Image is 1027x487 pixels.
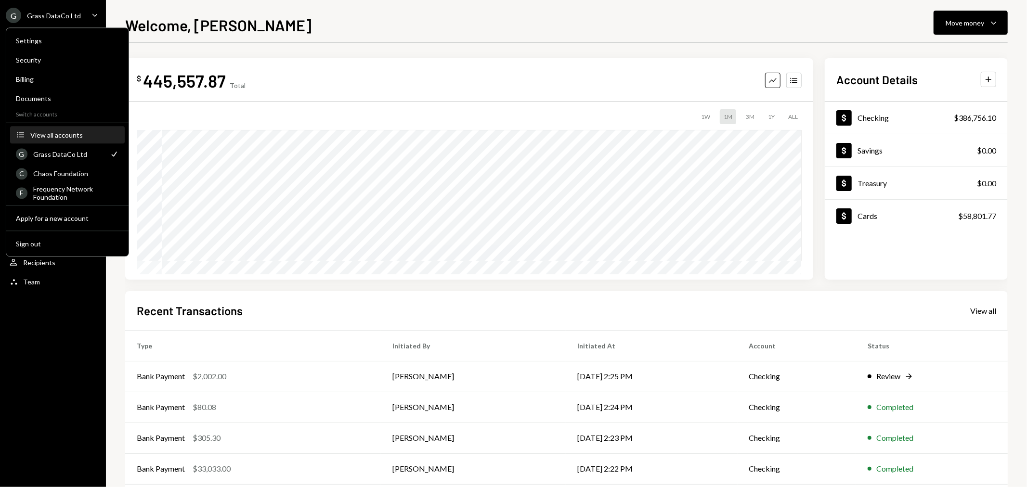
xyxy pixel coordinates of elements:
[10,165,125,182] a: CChaos Foundation
[825,134,1008,167] a: Savings$0.00
[738,453,857,484] td: Checking
[16,75,119,83] div: Billing
[566,453,737,484] td: [DATE] 2:22 PM
[876,401,913,413] div: Completed
[16,94,119,103] div: Documents
[33,169,119,178] div: Chaos Foundation
[125,330,381,361] th: Type
[16,187,27,199] div: F
[825,200,1008,232] a: Cards$58,801.77
[33,150,104,158] div: Grass DataCo Ltd
[6,8,21,23] div: G
[193,432,221,444] div: $305.30
[970,305,996,316] a: View all
[10,184,125,201] a: FFrequency Network Foundation
[10,210,125,227] button: Apply for a new account
[858,211,877,220] div: Cards
[381,423,566,453] td: [PERSON_NAME]
[16,168,27,179] div: C
[137,303,243,319] h2: Recent Transactions
[143,70,226,91] div: 445,557.87
[10,51,125,68] a: Security
[16,56,119,64] div: Security
[10,32,125,49] a: Settings
[27,12,81,20] div: Grass DataCo Ltd
[137,74,141,83] div: $
[23,278,40,286] div: Team
[697,109,714,124] div: 1W
[381,453,566,484] td: [PERSON_NAME]
[566,330,737,361] th: Initiated At
[137,432,185,444] div: Bank Payment
[876,463,913,474] div: Completed
[958,210,996,222] div: $58,801.77
[876,432,913,444] div: Completed
[934,11,1008,35] button: Move money
[742,109,758,124] div: 3M
[858,146,883,155] div: Savings
[6,109,129,118] div: Switch accounts
[16,148,27,160] div: G
[381,361,566,392] td: [PERSON_NAME]
[193,463,231,474] div: $33,033.00
[764,109,779,124] div: 1Y
[970,306,996,316] div: View all
[193,371,226,382] div: $2,002.00
[10,235,125,253] button: Sign out
[566,423,737,453] td: [DATE] 2:23 PM
[6,273,100,290] a: Team
[977,145,996,156] div: $0.00
[784,109,802,124] div: ALL
[33,185,119,201] div: Frequency Network Foundation
[23,258,55,267] div: Recipients
[825,167,1008,199] a: Treasury$0.00
[720,109,736,124] div: 1M
[738,361,857,392] td: Checking
[381,392,566,423] td: [PERSON_NAME]
[125,15,312,35] h1: Welcome, [PERSON_NAME]
[10,90,125,107] a: Documents
[566,361,737,392] td: [DATE] 2:25 PM
[381,330,566,361] th: Initiated By
[16,240,119,248] div: Sign out
[16,214,119,222] div: Apply for a new account
[954,112,996,124] div: $386,756.10
[738,330,857,361] th: Account
[825,102,1008,134] a: Checking$386,756.10
[858,179,887,188] div: Treasury
[230,81,246,90] div: Total
[10,127,125,144] button: View all accounts
[137,371,185,382] div: Bank Payment
[876,371,900,382] div: Review
[566,392,737,423] td: [DATE] 2:24 PM
[137,463,185,474] div: Bank Payment
[738,392,857,423] td: Checking
[738,423,857,453] td: Checking
[946,18,984,28] div: Move money
[16,37,119,45] div: Settings
[10,70,125,88] a: Billing
[977,178,996,189] div: $0.00
[30,131,119,139] div: View all accounts
[858,113,889,122] div: Checking
[6,254,100,271] a: Recipients
[137,401,185,413] div: Bank Payment
[836,72,918,88] h2: Account Details
[856,330,1008,361] th: Status
[193,401,216,413] div: $80.08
